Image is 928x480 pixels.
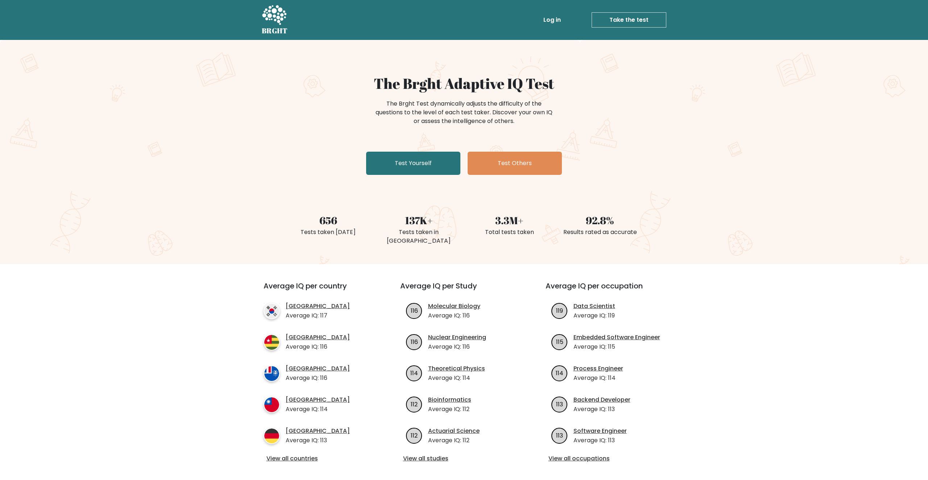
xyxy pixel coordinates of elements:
[400,282,528,299] h3: Average IQ per Study
[264,334,280,350] img: country
[403,454,525,463] a: View all studies
[428,333,486,342] a: Nuclear Engineering
[410,337,418,346] text: 116
[468,228,550,237] div: Total tests taken
[264,303,280,319] img: country
[573,333,660,342] a: Embedded Software Engineer
[546,282,674,299] h3: Average IQ per occupation
[573,311,615,320] p: Average IQ: 119
[286,436,350,445] p: Average IQ: 113
[286,395,350,404] a: [GEOGRAPHIC_DATA]
[411,400,418,408] text: 112
[540,13,564,27] a: Log in
[262,3,288,37] a: BRGHT
[266,454,371,463] a: View all countries
[556,400,563,408] text: 113
[559,228,641,237] div: Results rated as accurate
[287,213,369,228] div: 656
[287,228,369,237] div: Tests taken [DATE]
[556,337,563,346] text: 115
[573,436,627,445] p: Average IQ: 113
[428,311,480,320] p: Average IQ: 116
[573,364,623,373] a: Process Engineer
[286,427,350,435] a: [GEOGRAPHIC_DATA]
[264,365,280,382] img: country
[410,306,418,315] text: 116
[428,364,485,373] a: Theoretical Physics
[556,431,563,439] text: 113
[468,213,550,228] div: 3.3M+
[262,26,288,35] h5: BRGHT
[373,99,555,126] div: The Brght Test dynamically adjusts the difficulty of the questions to the level of each test take...
[573,427,627,435] a: Software Engineer
[264,282,374,299] h3: Average IQ per country
[264,428,280,444] img: country
[411,431,418,439] text: 112
[287,75,641,92] h1: The Brght Adaptive IQ Test
[410,369,418,377] text: 114
[592,12,666,28] a: Take the test
[573,302,615,311] a: Data Scientist
[428,427,480,435] a: Actuarial Science
[286,364,350,373] a: [GEOGRAPHIC_DATA]
[559,213,641,228] div: 92.8%
[573,342,660,351] p: Average IQ: 115
[548,454,671,463] a: View all occupations
[366,152,460,175] a: Test Yourself
[428,342,486,351] p: Average IQ: 116
[468,152,562,175] a: Test Others
[428,395,471,404] a: Bioinformatics
[286,311,350,320] p: Average IQ: 117
[378,213,460,228] div: 137K+
[573,395,630,404] a: Backend Developer
[286,374,350,382] p: Average IQ: 116
[428,405,471,414] p: Average IQ: 112
[286,405,350,414] p: Average IQ: 114
[286,342,350,351] p: Average IQ: 116
[428,302,480,311] a: Molecular Biology
[573,405,630,414] p: Average IQ: 113
[378,228,460,245] div: Tests taken in [GEOGRAPHIC_DATA]
[428,374,485,382] p: Average IQ: 114
[286,302,350,311] a: [GEOGRAPHIC_DATA]
[556,369,563,377] text: 114
[264,397,280,413] img: country
[286,333,350,342] a: [GEOGRAPHIC_DATA]
[428,436,480,445] p: Average IQ: 112
[573,374,623,382] p: Average IQ: 114
[556,306,563,315] text: 119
